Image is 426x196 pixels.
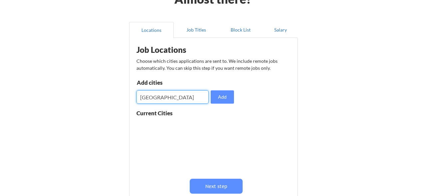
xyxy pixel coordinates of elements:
[136,46,220,54] div: Job Locations
[218,22,263,38] button: Block List
[211,90,234,104] button: Add
[129,22,174,38] button: Locations
[190,179,243,194] button: Next step
[263,22,298,38] button: Salary
[174,22,218,38] button: Job Titles
[136,90,209,104] input: Type here...
[136,110,187,116] div: Current Cities
[137,80,206,85] div: Add cities
[136,57,290,71] div: Choose which cities applications are sent to. We include remote jobs automatically. You can skip ...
